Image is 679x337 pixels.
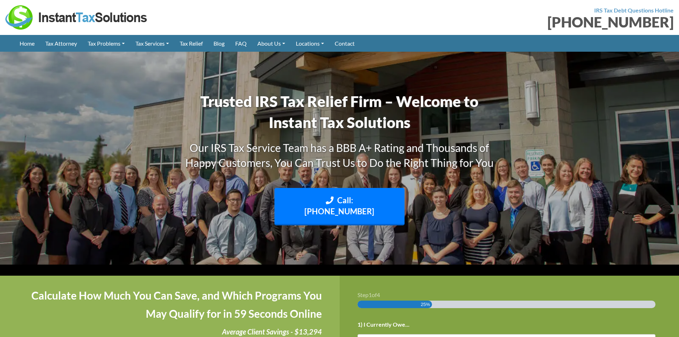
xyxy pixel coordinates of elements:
[222,327,322,336] i: Average Client Savings - $13,294
[290,35,329,52] a: Locations
[357,292,662,298] h3: Step of
[174,35,208,52] a: Tax Relief
[421,301,430,308] span: 25%
[176,140,504,170] h3: Our IRS Tax Service Team has a BBB A+ Rating and Thousands of Happy Customers, You Can Trust Us t...
[357,321,410,328] label: 1) I Currently Owe...
[369,291,372,298] span: 1
[5,13,148,20] a: Instant Tax Solutions Logo
[594,7,674,14] strong: IRS Tax Debt Questions Hotline
[208,35,230,52] a: Blog
[40,35,82,52] a: Tax Attorney
[329,35,360,52] a: Contact
[176,91,504,133] h1: Trusted IRS Tax Relief Firm – Welcome to Instant Tax Solutions
[18,286,322,323] h4: Calculate How Much You Can Save, and Which Programs You May Qualify for in 59 Seconds Online
[14,35,40,52] a: Home
[377,291,380,298] span: 4
[230,35,252,52] a: FAQ
[5,5,148,30] img: Instant Tax Solutions Logo
[274,188,405,226] a: Call: [PHONE_NUMBER]
[252,35,290,52] a: About Us
[345,15,674,29] div: [PHONE_NUMBER]
[130,35,174,52] a: Tax Services
[82,35,130,52] a: Tax Problems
